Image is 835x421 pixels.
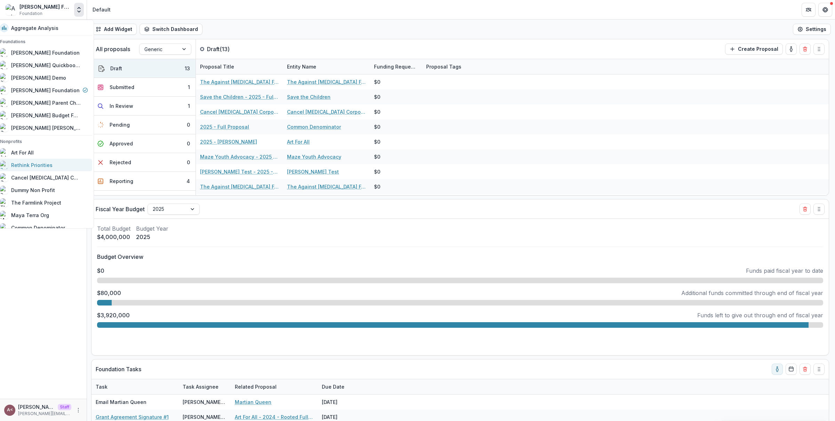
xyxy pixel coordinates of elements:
button: Partners [802,3,816,17]
a: The Against [MEDICAL_DATA] Foundation - 2025 - Full Proposal [200,78,279,86]
div: Task [92,379,178,394]
div: [PERSON_NAME] <[PERSON_NAME][EMAIL_ADDRESS][DOMAIN_NAME]> [183,398,226,406]
div: $0 [374,78,380,86]
p: $80,000 [97,289,121,297]
button: Delete card [800,43,811,55]
div: 1 [188,84,190,91]
a: Martian Queen [235,398,271,406]
button: Drag [813,204,825,215]
div: 0 [187,140,190,147]
button: Drag [813,364,825,375]
div: $0 [374,153,380,160]
p: $4,000,000 [97,233,130,241]
div: 13 [185,65,190,72]
div: Andrew Clegg <andrew@trytemelio.com> [7,408,13,412]
button: Approved0 [92,134,196,153]
div: Proposal Tags [422,59,509,74]
button: Calendar [786,364,797,375]
div: 0 [187,121,190,128]
div: In Review [110,102,133,110]
div: 4 [186,177,190,185]
div: Entity Name [283,59,370,74]
a: Art For All - 2024 - Rooted Full Application [235,413,313,421]
button: Delete card [800,364,811,375]
div: Funding Requested [370,59,422,74]
p: [PERSON_NAME] <[PERSON_NAME][EMAIL_ADDRESS][DOMAIN_NAME]> [18,403,55,411]
div: 1 [188,102,190,110]
div: Related Proposal [231,383,281,390]
div: Draft [110,65,122,72]
a: [PERSON_NAME] Test - 2025 - New form [200,168,279,175]
a: The Against [MEDICAL_DATA] Foundation [287,183,366,190]
p: $0 [97,267,104,275]
p: Email Martian Queen [96,398,146,406]
div: Task Assignee [178,379,231,394]
div: Proposal Title [196,63,238,70]
p: Total Budget [97,224,130,233]
div: Proposal Tags [422,63,466,70]
div: Pending [110,121,130,128]
p: Budget Year [136,224,168,233]
button: Drag [813,43,825,55]
p: Funds left to give out through end of fiscal year [697,311,823,319]
div: [DATE] [318,395,370,410]
a: Maze Youth Advocacy - 2025 - [PERSON_NAME] [200,153,279,160]
div: $0 [374,123,380,130]
p: Draft ( 13 ) [207,45,259,53]
div: Funding Requested [370,63,422,70]
button: Draft13 [92,59,196,78]
div: Default [93,6,111,13]
span: Foundation [19,10,42,17]
div: Proposal Title [196,59,283,74]
a: Save the Children - 2025 - Full Proposal [200,93,279,101]
div: Due Date [318,379,370,394]
div: Approved [110,140,133,147]
div: $0 [374,168,380,175]
a: Common Denominator [287,123,341,130]
div: Task Assignee [178,383,223,390]
p: Foundation Tasks [96,365,141,373]
a: Cancel [MEDICAL_DATA] Corporation [287,108,366,116]
button: Rejected0 [92,153,196,172]
a: Maze Youth Advocacy [287,153,341,160]
a: Cancel [MEDICAL_DATA] Corporation - 2025 - Full Proposal [200,108,279,116]
p: Funds paid fiscal year to date [746,267,823,275]
button: Delete card [800,204,811,215]
nav: breadcrumb [90,5,113,15]
div: $0 [374,108,380,116]
p: Fiscal Year Budget [96,205,145,213]
button: Pending0 [92,116,196,134]
button: More [74,406,82,414]
button: Submitted1 [92,78,196,97]
img: Andrew Foundation [6,4,17,15]
div: Related Proposal [231,379,318,394]
div: Reporting [110,177,133,185]
div: Due Date [318,383,349,390]
button: toggle-assigned-to-me [772,364,783,375]
p: [PERSON_NAME][EMAIL_ADDRESS][DOMAIN_NAME] [18,411,71,417]
div: Task [92,383,112,390]
button: Create Proposal [725,43,783,55]
p: 2025 [136,233,168,241]
button: Open entity switcher [74,3,84,17]
p: Staff [58,404,71,410]
button: toggle-assigned-to-me [786,43,797,55]
div: Submitted [110,84,134,91]
div: Rejected [110,159,131,166]
button: In Review1 [92,97,196,116]
button: Switch Dashboard [140,24,202,35]
div: Entity Name [283,63,320,70]
a: The Against [MEDICAL_DATA] Foundation [287,78,366,86]
a: Grant Agreement Signature #1 [96,413,169,421]
div: [PERSON_NAME] Foundation [19,3,71,10]
p: All proposals [96,45,130,53]
div: [PERSON_NAME] <[PERSON_NAME][EMAIL_ADDRESS][DOMAIN_NAME]> [183,413,226,421]
a: [PERSON_NAME] Test [287,168,339,175]
a: Save the Children [287,93,331,101]
div: $0 [374,183,380,190]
